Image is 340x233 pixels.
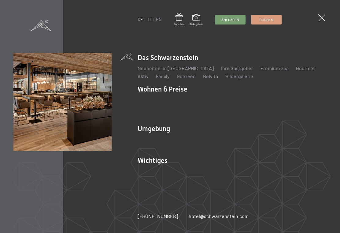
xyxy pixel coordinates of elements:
[215,15,245,24] a: Anfragen
[221,65,253,71] a: Ihre Gastgeber
[203,73,218,79] a: Belvita
[225,73,253,79] a: Bildergalerie
[148,17,151,22] a: IT
[138,213,178,220] a: [PHONE_NUMBER]
[138,65,214,71] a: Neuheiten im [GEOGRAPHIC_DATA]
[138,213,178,219] span: [PHONE_NUMBER]
[189,213,249,220] a: hotel@schwarzenstein.com
[156,73,169,79] a: Family
[259,17,273,22] span: Buchen
[174,23,184,26] span: Gutschein
[296,65,315,71] a: Gourmet
[261,65,289,71] a: Premium Spa
[138,73,149,79] a: Aktiv
[156,17,162,22] a: EN
[251,15,281,24] a: Buchen
[174,13,184,26] a: Gutschein
[177,73,196,79] a: GoGreen
[221,17,239,22] span: Anfragen
[138,17,143,22] a: DE
[190,23,203,26] span: Bildergalerie
[190,14,203,26] a: Bildergalerie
